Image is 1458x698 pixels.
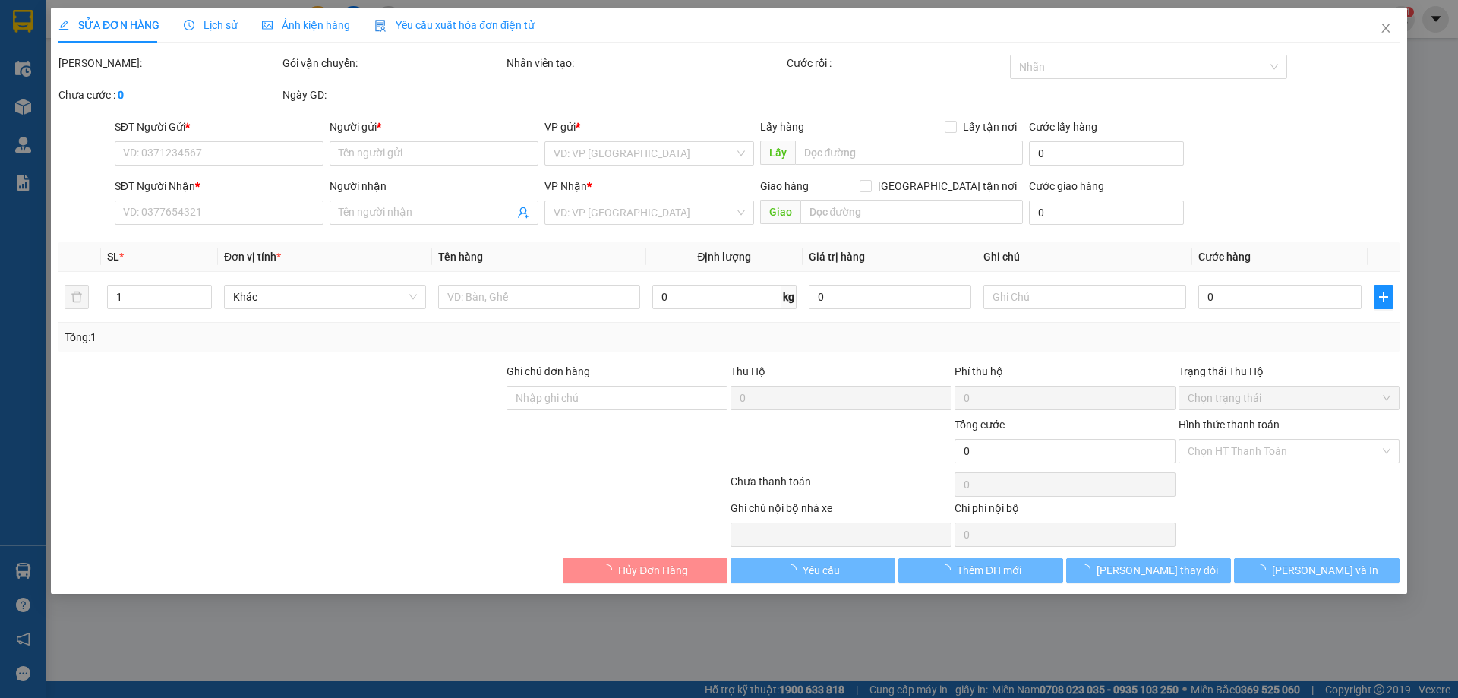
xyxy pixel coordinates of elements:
span: kg [781,285,797,309]
span: Định lượng [698,251,752,263]
label: Ghi chú đơn hàng [507,365,590,377]
input: Ghi Chú [984,285,1186,309]
div: Tổng: 1 [65,329,563,346]
th: Ghi chú [978,242,1192,272]
span: Hủy Đơn Hàng [618,562,688,579]
b: 0 [118,89,124,101]
span: Giao hàng [760,180,809,192]
span: Lấy [760,141,795,165]
input: Ghi chú đơn hàng [507,386,727,410]
span: [PERSON_NAME] và In [1272,562,1378,579]
button: plus [1374,285,1393,309]
span: loading [940,564,957,575]
span: Thu Hộ [731,365,765,377]
span: Ảnh kiện hàng [262,19,350,31]
span: close [1380,22,1392,34]
span: Yêu cầu xuất hóa đơn điện tử [374,19,535,31]
div: Nhân viên tạo: [507,55,784,71]
span: Chọn trạng thái [1188,387,1390,409]
span: Khác [233,286,417,308]
div: Người nhận [330,178,538,194]
span: Giá trị hàng [809,251,865,263]
span: loading [1255,564,1272,575]
input: Cước giao hàng [1029,201,1184,225]
div: Trạng thái Thu Hộ [1179,363,1400,380]
span: Yêu cầu [803,562,840,579]
input: Cước lấy hàng [1029,141,1184,166]
span: Lấy hàng [760,121,804,133]
span: Tổng cước [955,418,1005,431]
span: VP Nhận [545,180,588,192]
span: loading [786,564,803,575]
button: [PERSON_NAME] thay đổi [1066,558,1231,583]
span: loading [1080,564,1097,575]
span: Lấy tận nơi [957,118,1023,135]
span: [GEOGRAPHIC_DATA] tận nơi [872,178,1023,194]
input: VD: Bàn, Ghế [438,285,640,309]
span: user-add [518,207,530,219]
img: icon [374,20,387,32]
span: SL [107,251,119,263]
div: Gói vận chuyển: [282,55,503,71]
span: Đơn vị tính [224,251,281,263]
button: Hủy Đơn Hàng [563,558,727,583]
span: Lịch sử [184,19,238,31]
span: Cước hàng [1198,251,1251,263]
div: Chưa thanh toán [729,473,953,500]
div: Ghi chú nội bộ nhà xe [731,500,951,523]
button: Yêu cầu [731,558,895,583]
input: Dọc đường [800,200,1023,224]
button: delete [65,285,89,309]
div: Phí thu hộ [955,363,1176,386]
div: SĐT Người Nhận [115,178,323,194]
span: clock-circle [184,20,194,30]
div: Cước rồi : [787,55,1008,71]
span: plus [1374,291,1393,303]
div: VP gửi [545,118,754,135]
input: Dọc đường [795,141,1023,165]
button: [PERSON_NAME] và In [1235,558,1400,583]
div: Chi phí nội bộ [955,500,1176,523]
span: Thêm ĐH mới [957,562,1021,579]
span: edit [58,20,69,30]
button: Thêm ĐH mới [898,558,1063,583]
div: Ngày GD: [282,87,503,103]
div: SĐT Người Gửi [115,118,323,135]
label: Hình thức thanh toán [1179,418,1280,431]
div: Người gửi [330,118,538,135]
label: Cước giao hàng [1029,180,1104,192]
span: picture [262,20,273,30]
span: Tên hàng [438,251,483,263]
div: [PERSON_NAME]: [58,55,279,71]
span: SỬA ĐƠN HÀNG [58,19,159,31]
span: Giao [760,200,800,224]
div: Chưa cước : [58,87,279,103]
span: [PERSON_NAME] thay đổi [1097,562,1218,579]
span: loading [601,564,618,575]
button: Close [1365,8,1407,50]
label: Cước lấy hàng [1029,121,1097,133]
